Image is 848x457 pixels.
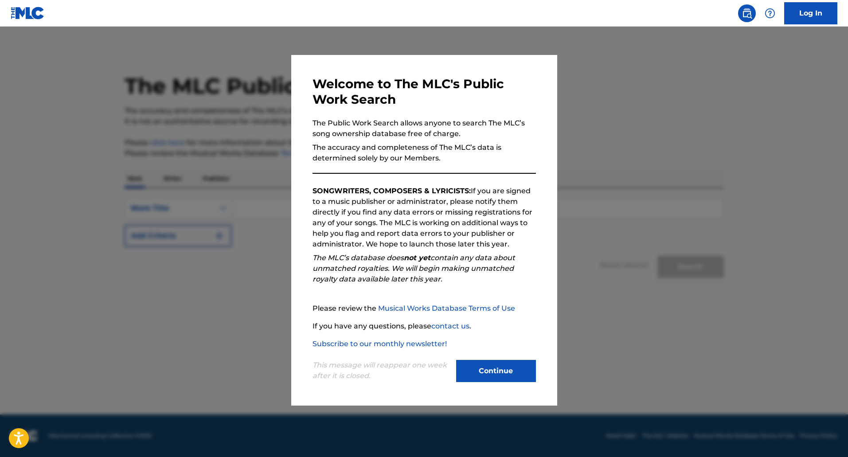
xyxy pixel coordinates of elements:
a: Log In [784,2,837,24]
p: The Public Work Search allows anyone to search The MLC’s song ownership database free of charge. [313,118,536,139]
p: The accuracy and completeness of The MLC’s data is determined solely by our Members. [313,142,536,164]
h3: Welcome to The MLC's Public Work Search [313,76,536,107]
a: Musical Works Database Terms of Use [378,304,515,312]
div: Help [761,4,779,22]
a: contact us [431,322,469,330]
img: search [742,8,752,19]
img: help [765,8,775,19]
img: MLC Logo [11,7,45,20]
button: Continue [456,360,536,382]
em: The MLC’s database does contain any data about unmatched royalties. We will begin making unmatche... [313,254,515,283]
strong: SONGWRITERS, COMPOSERS & LYRICISTS: [313,187,471,195]
p: If you have any questions, please . [313,321,536,332]
strong: not yet [404,254,430,262]
a: Subscribe to our monthly newsletter! [313,340,447,348]
a: Public Search [738,4,756,22]
p: If you are signed to a music publisher or administrator, please notify them directly if you find ... [313,186,536,250]
p: This message will reappear one week after it is closed. [313,360,451,381]
p: Please review the [313,303,536,314]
